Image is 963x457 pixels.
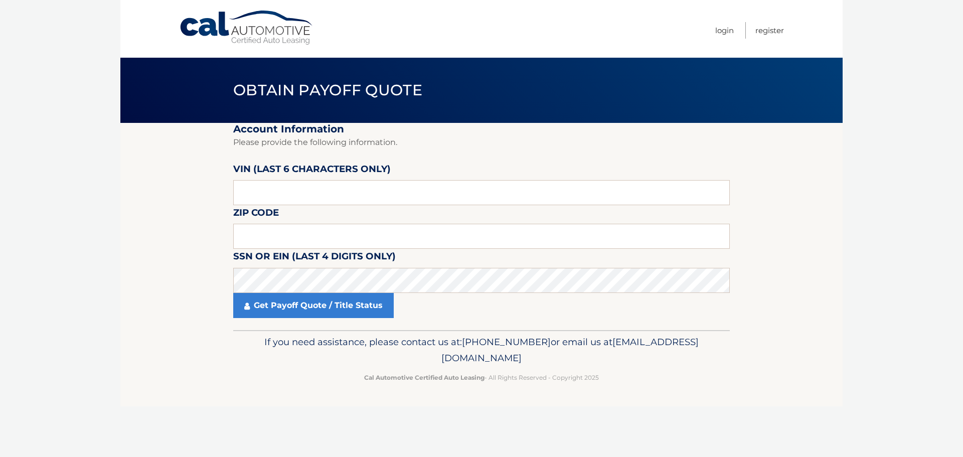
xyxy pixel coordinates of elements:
label: VIN (last 6 characters only) [233,162,391,180]
a: Cal Automotive [179,10,314,46]
p: - All Rights Reserved - Copyright 2025 [240,372,723,383]
a: Register [755,22,784,39]
a: Login [715,22,734,39]
h2: Account Information [233,123,730,135]
p: Please provide the following information. [233,135,730,149]
span: Obtain Payoff Quote [233,81,422,99]
span: [PHONE_NUMBER] [462,336,551,348]
strong: Cal Automotive Certified Auto Leasing [364,374,485,381]
label: SSN or EIN (last 4 digits only) [233,249,396,267]
a: Get Payoff Quote / Title Status [233,293,394,318]
p: If you need assistance, please contact us at: or email us at [240,334,723,366]
label: Zip Code [233,205,279,224]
